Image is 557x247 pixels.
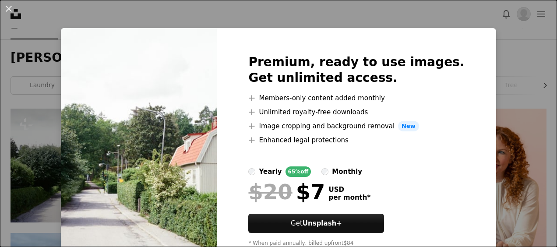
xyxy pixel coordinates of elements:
li: Image cropping and background removal [248,121,464,131]
li: Enhanced legal protections [248,135,464,145]
a: GetUnsplash+ [248,214,384,233]
div: 65% off [286,166,311,177]
span: New [398,121,419,131]
span: per month * [328,194,370,201]
div: monthly [332,166,362,177]
input: monthly [321,168,328,175]
div: $7 [248,180,325,203]
h2: Premium, ready to use images. Get unlimited access. [248,54,464,86]
li: Members-only content added monthly [248,93,464,103]
span: $20 [248,180,292,203]
input: yearly65%off [248,168,255,175]
strong: Unsplash+ [303,219,342,227]
li: Unlimited royalty-free downloads [248,107,464,117]
span: USD [328,186,370,194]
div: yearly [259,166,282,177]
